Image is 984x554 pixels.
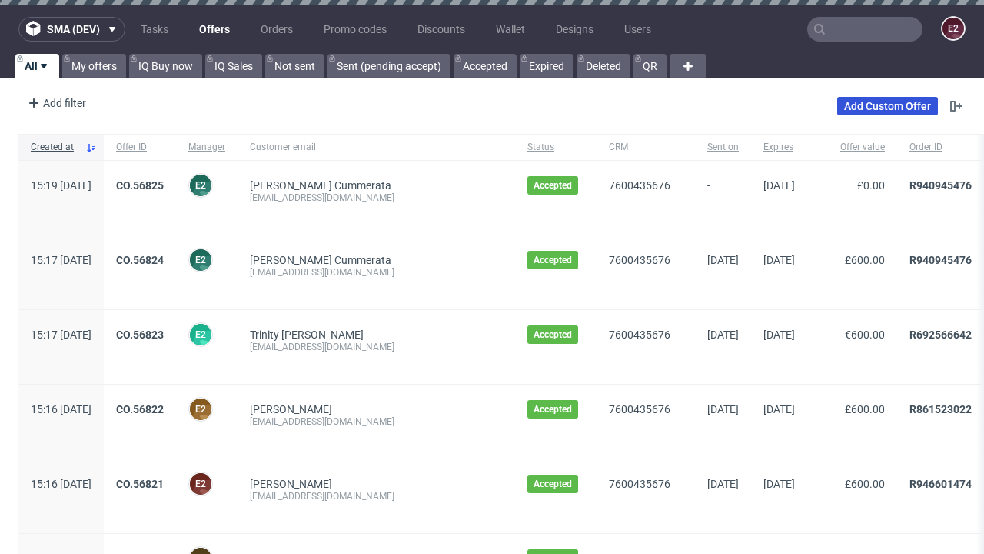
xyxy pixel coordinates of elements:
[190,324,211,345] figcaption: e2
[190,473,211,495] figcaption: e2
[47,24,100,35] span: sma (dev)
[534,478,572,490] span: Accepted
[31,141,79,154] span: Created at
[547,17,603,42] a: Designs
[819,141,885,154] span: Offer value
[909,329,972,341] a: R692566642
[250,341,503,353] div: [EMAIL_ADDRESS][DOMAIN_NAME]
[909,254,972,266] a: R940945476
[250,478,332,490] a: [PERSON_NAME]
[116,254,164,266] a: CO.56824
[31,179,91,192] span: 15:19 [DATE]
[609,329,670,341] a: 7600435676
[314,17,396,42] a: Promo codes
[527,141,584,154] span: Status
[633,54,667,78] a: QR
[250,192,503,204] div: [EMAIL_ADDRESS][DOMAIN_NAME]
[909,403,972,415] a: R861523022
[250,403,332,415] a: [PERSON_NAME]
[707,179,739,216] span: -
[857,179,885,192] span: £0.00
[31,478,91,490] span: 15:16 [DATE]
[131,17,178,42] a: Tasks
[129,54,202,78] a: IQ Buy now
[707,329,739,341] span: [DATE]
[454,54,517,78] a: Accepted
[190,399,211,420] figcaption: e2
[707,403,739,415] span: [DATE]
[609,403,670,415] a: 7600435676
[251,17,302,42] a: Orders
[909,179,972,192] a: R940945476
[707,254,739,266] span: [DATE]
[520,54,573,78] a: Expired
[116,403,164,415] a: CO.56822
[845,254,885,266] span: £600.00
[250,329,364,341] a: Trinity [PERSON_NAME]
[22,91,89,115] div: Add filter
[942,18,964,39] figcaption: e2
[845,403,885,415] span: £600.00
[609,141,683,154] span: CRM
[837,97,938,115] a: Add Custom Offer
[707,141,739,154] span: Sent on
[909,478,972,490] a: R946601474
[534,254,572,266] span: Accepted
[534,329,572,341] span: Accepted
[534,403,572,415] span: Accepted
[250,415,503,428] div: [EMAIL_ADDRESS][DOMAIN_NAME]
[534,179,572,192] span: Accepted
[609,478,670,490] a: 7600435676
[190,175,211,196] figcaption: e2
[763,329,795,341] span: [DATE]
[609,179,670,192] a: 7600435676
[250,141,503,154] span: Customer email
[15,54,59,78] a: All
[116,329,164,341] a: CO.56823
[18,17,125,42] button: sma (dev)
[116,478,164,490] a: CO.56821
[763,403,795,415] span: [DATE]
[487,17,534,42] a: Wallet
[188,141,225,154] span: Manager
[62,54,126,78] a: My offers
[763,141,795,154] span: Expires
[250,254,391,266] a: [PERSON_NAME] Cummerata
[190,249,211,271] figcaption: e2
[609,254,670,266] a: 7600435676
[31,329,91,341] span: 15:17 [DATE]
[577,54,630,78] a: Deleted
[763,254,795,266] span: [DATE]
[250,179,391,192] a: [PERSON_NAME] Cummerata
[265,54,324,78] a: Not sent
[31,254,91,266] span: 15:17 [DATE]
[845,329,885,341] span: €600.00
[845,478,885,490] span: £600.00
[250,490,503,502] div: [EMAIL_ADDRESS][DOMAIN_NAME]
[31,403,91,415] span: 15:16 [DATE]
[190,17,239,42] a: Offers
[250,266,503,279] div: [EMAIL_ADDRESS][DOMAIN_NAME]
[327,54,450,78] a: Sent (pending accept)
[763,179,795,192] span: [DATE]
[116,141,164,154] span: Offer ID
[615,17,660,42] a: Users
[116,179,164,192] a: CO.56825
[707,478,739,490] span: [DATE]
[763,478,795,490] span: [DATE]
[408,17,474,42] a: Discounts
[205,54,262,78] a: IQ Sales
